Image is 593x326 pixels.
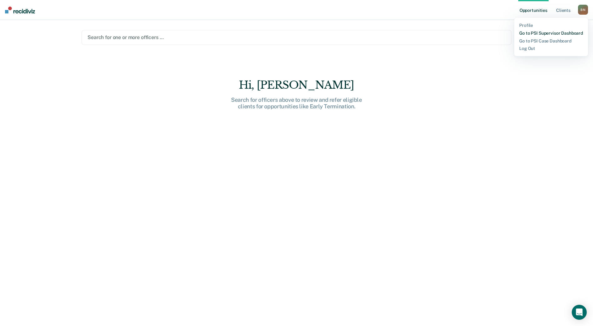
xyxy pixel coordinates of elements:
[197,79,397,91] div: Hi, [PERSON_NAME]
[519,31,583,36] a: Go to PSI Supervisor Dashboard
[519,38,583,44] a: Go to PSI Case Dashboard
[578,5,588,15] button: BN
[572,305,587,320] div: Open Intercom Messenger
[197,96,397,110] div: Search for officers above to review and refer eligible clients for opportunities like Early Termi...
[5,7,35,13] img: Recidiviz
[578,5,588,15] div: B N
[519,46,583,51] a: Log Out
[519,23,583,28] a: Profile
